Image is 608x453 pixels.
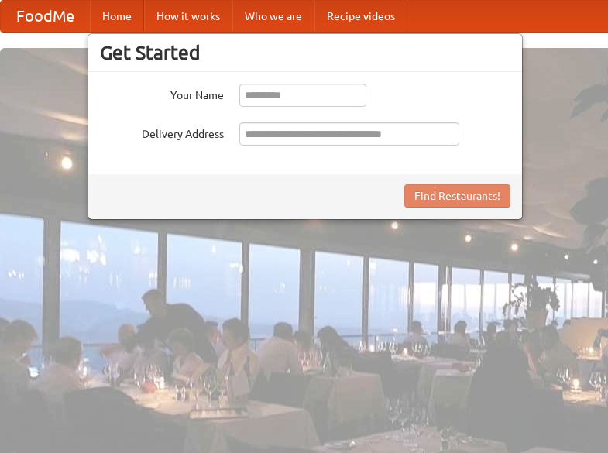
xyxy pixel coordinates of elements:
[90,1,144,32] a: Home
[144,1,232,32] a: How it works
[1,1,90,32] a: FoodMe
[232,1,314,32] a: Who we are
[100,122,224,142] label: Delivery Address
[314,1,407,32] a: Recipe videos
[100,84,224,103] label: Your Name
[100,41,510,64] h3: Get Started
[404,184,510,208] button: Find Restaurants!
